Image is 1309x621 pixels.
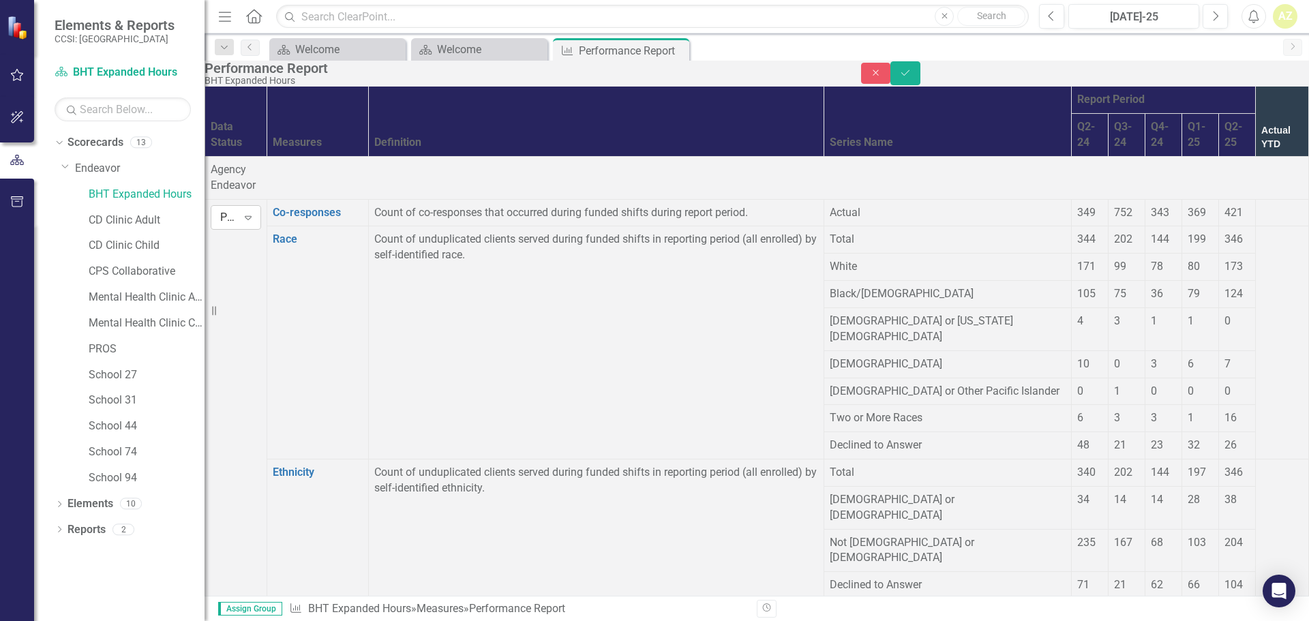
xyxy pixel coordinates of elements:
[1188,260,1200,273] span: 80
[1114,260,1126,273] span: 99
[130,137,152,149] div: 13
[276,5,1029,29] input: Search ClearPoint...
[1188,466,1206,479] span: 197
[1188,493,1200,506] span: 28
[75,161,205,177] a: Endeavor
[830,438,922,451] span: Declined to Answer
[1073,9,1194,25] div: [DATE]-25
[1151,536,1163,549] span: 68
[1224,260,1243,273] span: 173
[437,41,544,58] div: Welcome
[220,209,237,225] div: Pending - In Process
[957,7,1025,26] button: Search
[830,287,974,300] span: Black/[DEMOGRAPHIC_DATA]
[205,76,834,86] div: BHT Expanded Hours
[1114,438,1126,451] span: 21
[1188,119,1213,151] div: Q1-25
[830,260,857,273] span: White
[273,466,314,479] a: Ethnicity
[374,465,819,496] p: Count of unduplicated clients served during funded shifts in reporting period (all enrolled) by s...
[1263,575,1295,607] div: Open Intercom Messenger
[1151,357,1157,370] span: 3
[89,290,205,305] a: Mental Health Clinic Adult
[1077,411,1083,424] span: 6
[1151,411,1157,424] span: 3
[67,496,113,512] a: Elements
[67,522,106,538] a: Reports
[1224,232,1243,245] span: 346
[55,65,191,80] a: BHT Expanded Hours
[89,316,205,331] a: Mental Health Clinic Child
[55,97,191,121] input: Search Below...
[89,238,205,254] a: CD Clinic Child
[89,367,205,383] a: School 27
[211,178,1303,194] p: Endeavor
[89,187,205,202] a: BHT Expanded Hours
[830,411,922,424] span: Two or More Races
[1077,578,1089,591] span: 71
[1068,4,1199,29] button: [DATE]-25
[1224,357,1231,370] span: 7
[289,601,747,617] div: » »
[1273,4,1297,29] button: AZ
[295,41,402,58] div: Welcome
[1077,92,1250,108] div: Report Period
[120,498,142,510] div: 10
[1224,384,1231,397] span: 0
[830,578,922,591] span: Declined to Answer
[1077,206,1096,219] span: 349
[579,42,686,59] div: Performance Report
[1114,119,1139,151] div: Q3-24
[1077,536,1096,549] span: 235
[1224,438,1237,451] span: 26
[1224,466,1243,479] span: 346
[89,213,205,228] a: CD Clinic Adult
[7,16,31,40] img: ClearPoint Strategy
[1151,232,1169,245] span: 144
[1114,578,1126,591] span: 21
[977,10,1006,21] span: Search
[1151,438,1163,451] span: 23
[273,135,363,151] div: Measures
[112,524,134,535] div: 2
[67,135,123,151] a: Scorecards
[1224,287,1243,300] span: 124
[830,493,954,521] span: [DEMOGRAPHIC_DATA] or [DEMOGRAPHIC_DATA]
[1077,232,1096,245] span: 344
[1114,357,1120,370] span: 0
[1224,314,1231,327] span: 0
[1114,314,1120,327] span: 3
[1114,466,1132,479] span: 202
[1077,260,1096,273] span: 171
[1151,493,1163,506] span: 14
[1188,384,1194,397] span: 0
[1224,119,1250,151] div: Q2-25
[374,135,819,151] div: Definition
[1077,314,1083,327] span: 4
[1188,206,1206,219] span: 369
[1077,384,1083,397] span: 0
[89,470,205,486] a: School 94
[1151,578,1163,591] span: 62
[1077,357,1089,370] span: 10
[1151,314,1157,327] span: 1
[469,602,565,615] div: Performance Report
[1151,119,1176,151] div: Q4-24
[1188,578,1200,591] span: 66
[1114,384,1120,397] span: 1
[273,232,297,245] a: Race
[1224,493,1237,506] span: 38
[1188,357,1194,370] span: 6
[1114,536,1132,549] span: 167
[1224,411,1237,424] span: 16
[1151,466,1169,479] span: 144
[1151,287,1163,300] span: 36
[1188,314,1194,327] span: 1
[211,162,1303,178] div: Agency
[1261,123,1303,151] div: Actual YTD
[1188,411,1194,424] span: 1
[830,536,974,564] span: Not [DEMOGRAPHIC_DATA] or [DEMOGRAPHIC_DATA]
[55,33,175,44] small: CCSI: [GEOGRAPHIC_DATA]
[205,61,834,76] div: Performance Report
[89,264,205,279] a: CPS Collaborative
